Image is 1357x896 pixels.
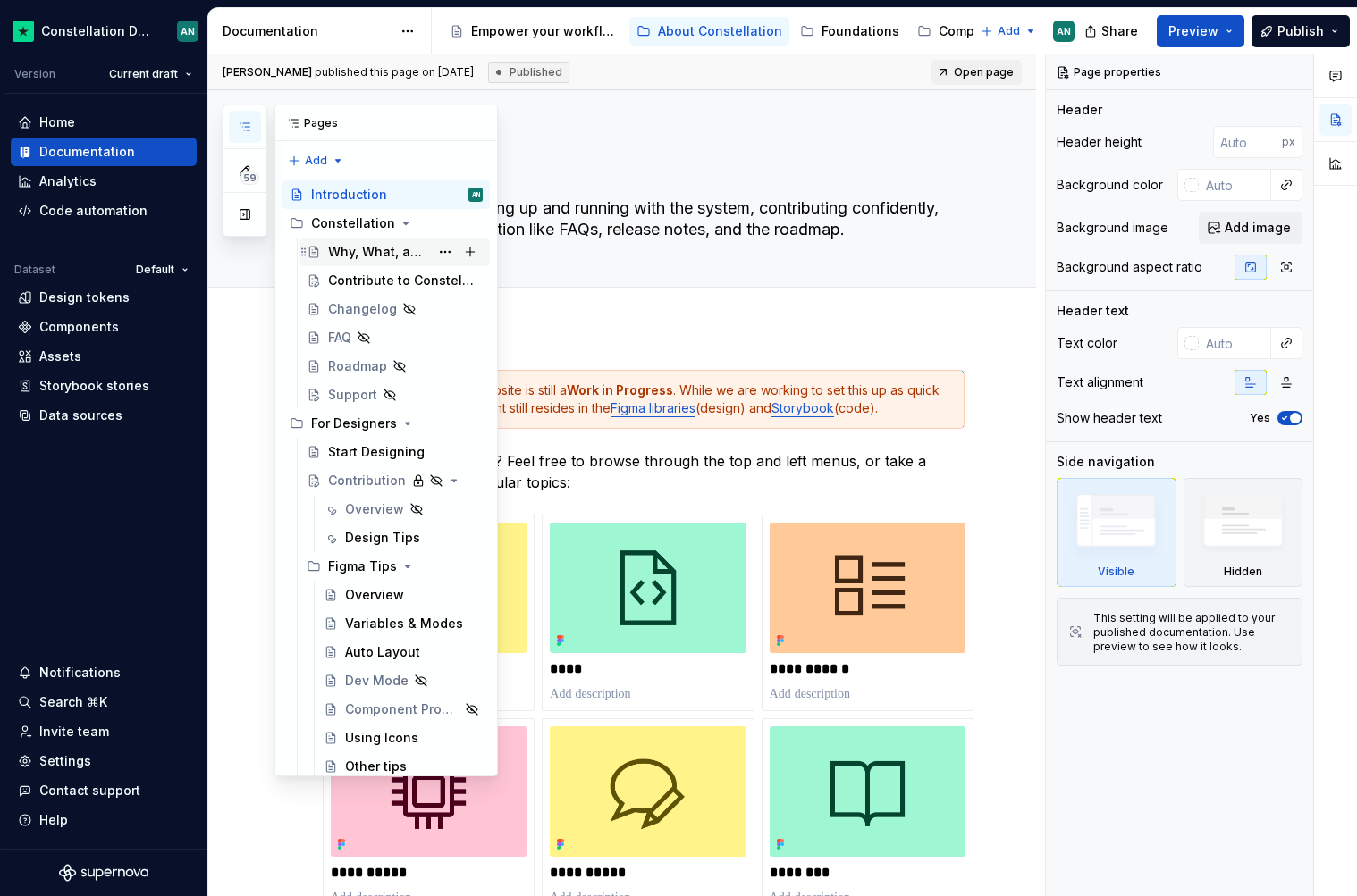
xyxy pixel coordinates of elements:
[1199,327,1271,359] input: Auto
[299,438,490,466] a: Start Designing
[319,194,961,244] textarea: Clear guidance for getting up and running with the system, contributing confidently, and finding ...
[1057,373,1143,391] div: Text alignment
[39,377,149,395] div: Storybook stories
[345,643,420,661] div: Auto Layout
[345,700,459,718] div: Component Properties
[939,22,1018,40] div: Components
[316,666,490,695] a: Dev Mode
[1057,219,1168,237] div: Background image
[998,24,1020,38] span: Add
[793,17,906,46] a: Foundations
[316,609,490,638] a: Variables & Modes
[11,197,197,225] a: Code automation
[39,723,109,741] div: Invite team
[328,472,406,490] div: Contribution
[1199,169,1271,201] input: Auto
[1093,611,1291,654] div: This setting will be applied to your published documentation. Use preview to see how it looks.
[39,348,81,365] div: Assets
[299,552,490,581] div: Figma Tips
[39,752,91,770] div: Settings
[11,776,197,805] button: Contact support
[954,65,1014,80] span: Open page
[1057,453,1155,471] div: Side navigation
[11,283,197,312] a: Design tokens
[331,726,527,857] img: fddb2ce7-ee2d-4650-9bfa-247becfd75eb.png
[311,186,387,204] div: Introduction
[14,263,55,277] div: Dataset
[1157,15,1244,47] button: Preview
[1057,176,1163,194] div: Background color
[316,638,490,666] a: Auto Layout
[59,864,148,882] a: Supernova Logo
[39,693,107,711] div: Search ⌘K
[311,214,395,232] div: Constellation
[39,113,75,131] div: Home
[39,664,121,682] div: Notifications
[328,243,429,261] div: Why, What, and Who?
[299,352,490,381] a: Roadmap
[109,67,178,81] span: Current draft
[771,400,834,415] a: Storybook
[472,186,480,204] div: AN
[1101,22,1138,40] span: Share
[39,406,122,424] div: Data sources
[822,22,899,40] div: Foundations
[323,450,965,493] p: What are you looking for? Feel free to browse through the top and left menus, or take a shortcut ...
[1098,565,1134,579] div: Visible
[223,65,312,79] span: [PERSON_NAME]
[1252,15,1350,47] button: Publish
[316,724,490,752] a: Using Icons
[1168,22,1218,40] span: Preview
[223,22,392,40] div: Documentation
[1277,22,1324,40] span: Publish
[1057,24,1071,38] div: AN
[567,382,673,398] strong: Work in Progress
[471,22,619,40] div: Empower your workflow. Build incredible experiences.
[305,154,327,168] span: Add
[11,717,197,746] a: Invite team
[1057,302,1129,320] div: Header text
[11,658,197,687] button: Notifications
[328,386,377,404] div: Support
[41,22,156,40] div: Constellation Design System
[223,65,474,80] span: published this page on [DATE]
[345,672,409,690] div: Dev Mode
[14,67,55,81] div: Version
[975,19,1042,44] button: Add
[39,143,135,161] div: Documentation
[328,357,387,375] div: Roadmap
[11,313,197,341] a: Components
[275,105,497,141] div: Pages
[356,381,953,417] div: This documentation website is still a . While we are working to set this up as quick as possible,...
[299,295,490,323] a: Changelog
[11,372,197,400] a: Storybook stories
[11,138,197,166] a: Documentation
[4,12,204,50] button: Constellation Design SystemAN
[11,806,197,834] button: Help
[488,62,569,83] div: Published
[311,415,397,432] div: For Designers
[345,615,463,632] div: Variables & Modes
[39,289,130,306] div: Design tokens
[1184,478,1303,587] div: Hidden
[1224,565,1262,579] div: Hidden
[11,688,197,716] button: Search ⌘K
[316,695,490,724] a: Component Properties
[770,726,965,857] img: c8d0d86c-b41f-4eac-b68e-8f0baf9fea6a.png
[39,202,147,220] div: Code automation
[299,266,490,295] a: Contribute to Constellation
[39,318,119,336] div: Components
[282,209,490,238] div: Constellation
[39,172,97,190] div: Analytics
[328,329,351,347] div: FAQ
[931,60,1022,85] a: Open page
[316,752,490,781] a: Other tips
[13,21,34,42] img: d602db7a-5e75-4dfe-a0a4-4b8163c7bad2.png
[101,62,200,87] button: Current draft
[1199,212,1302,244] button: Add image
[11,108,197,137] a: Home
[442,13,972,49] div: Page tree
[11,401,197,430] a: Data sources
[345,586,404,604] div: Overview
[1225,219,1291,237] span: Add image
